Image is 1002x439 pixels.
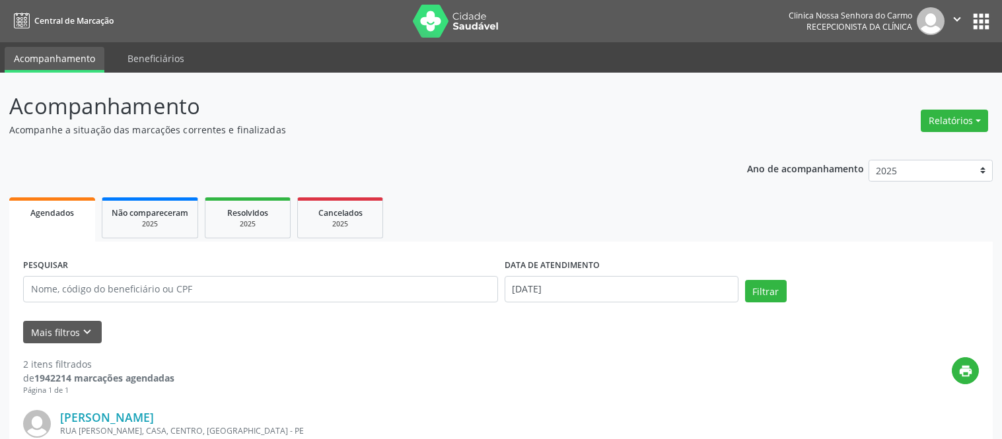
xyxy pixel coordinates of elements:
span: Não compareceram [112,207,188,219]
a: Beneficiários [118,47,194,70]
p: Acompanhe a situação das marcações correntes e finalizadas [9,123,698,137]
span: Cancelados [318,207,363,219]
span: Agendados [30,207,74,219]
div: 2025 [307,219,373,229]
div: 2025 [215,219,281,229]
input: Nome, código do beneficiário ou CPF [23,276,498,302]
span: Resolvidos [227,207,268,219]
i:  [950,12,964,26]
div: 2 itens filtrados [23,357,174,371]
input: Selecione um intervalo [505,276,738,302]
strong: 1942214 marcações agendadas [34,372,174,384]
button: Mais filtroskeyboard_arrow_down [23,321,102,344]
label: DATA DE ATENDIMENTO [505,255,600,276]
span: Recepcionista da clínica [806,21,912,32]
i: print [958,364,973,378]
div: Página 1 de 1 [23,385,174,396]
p: Ano de acompanhamento [747,160,864,176]
a: Central de Marcação [9,10,114,32]
img: img [917,7,945,35]
img: img [23,410,51,438]
div: RUA [PERSON_NAME], CASA, CENTRO, [GEOGRAPHIC_DATA] - PE [60,425,781,436]
i: keyboard_arrow_down [80,325,94,339]
button:  [945,7,970,35]
button: print [952,357,979,384]
button: Relatórios [921,110,988,132]
span: Central de Marcação [34,15,114,26]
div: 2025 [112,219,188,229]
a: Acompanhamento [5,47,104,73]
button: Filtrar [745,280,787,302]
div: de [23,371,174,385]
p: Acompanhamento [9,90,698,123]
button: apps [970,10,993,33]
div: Clinica Nossa Senhora do Carmo [789,10,912,21]
a: [PERSON_NAME] [60,410,154,424]
label: PESQUISAR [23,255,68,276]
